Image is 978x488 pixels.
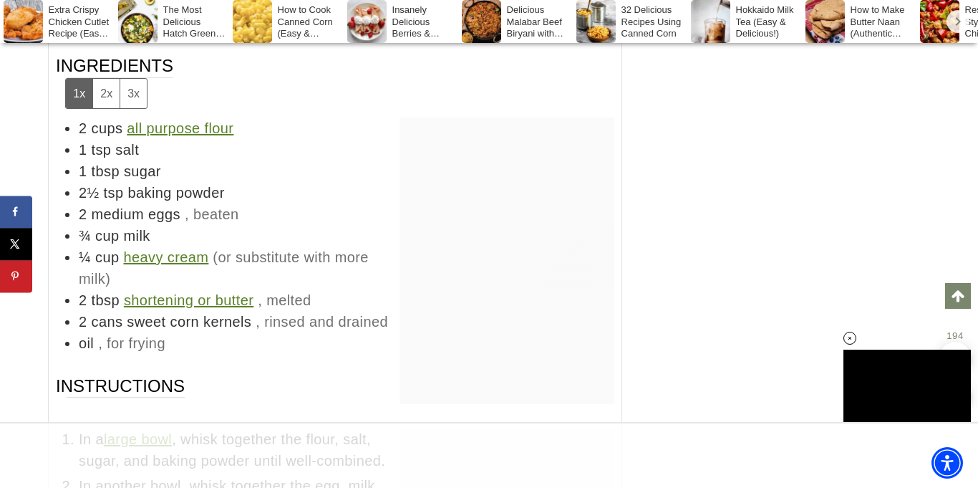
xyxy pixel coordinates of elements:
[79,163,87,179] span: 1
[56,375,185,420] span: Instructions
[66,79,92,108] button: Adjust servings by 1x
[115,142,139,158] span: salt
[79,185,100,201] span: 2½
[92,292,120,308] span: tbsp
[104,185,124,201] span: tsp
[123,249,208,265] a: heavy cream
[79,314,87,330] span: 2
[400,118,614,297] iframe: Advertisement
[127,185,224,201] span: baking powder
[92,142,112,158] span: tsp
[258,292,311,308] span: , melted
[148,206,180,222] span: eggs
[124,163,161,179] span: sugar
[79,249,91,265] span: ¼
[123,228,150,244] span: milk
[92,314,123,330] span: cans
[79,249,369,287] span: (or substitute with more milk)
[79,206,87,222] span: 2
[95,249,119,265] span: cup
[256,314,388,330] span: , rinsed and drained
[124,292,253,308] a: shortening or butter
[98,335,165,351] span: , for frying
[79,228,91,244] span: ¾
[120,79,147,108] button: Adjust servings by 3x
[79,292,87,308] span: 2
[945,283,971,309] a: Scroll to top
[931,447,963,479] div: Accessibility Menu
[92,206,145,222] span: medium
[95,228,119,244] span: cup
[382,438,596,474] iframe: Advertisement
[127,314,251,330] span: sweet corn kernels
[185,206,239,222] span: , beaten
[92,79,120,108] button: Adjust servings by 2x
[843,350,971,422] iframe: Advertisement
[56,54,173,108] span: Ingredients
[79,142,87,158] span: 1
[127,120,233,136] a: all purpose flour
[92,163,120,179] span: tbsp
[79,335,94,351] span: oil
